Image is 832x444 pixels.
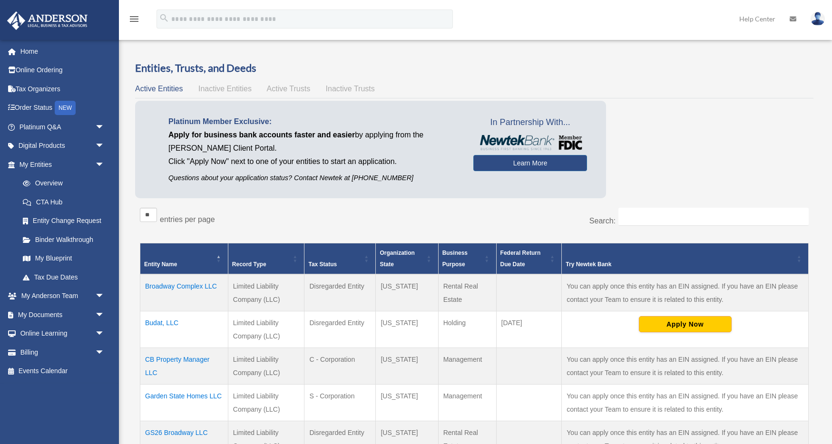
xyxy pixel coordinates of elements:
[438,243,496,274] th: Business Purpose: Activate to sort
[473,115,587,130] span: In Partnership With...
[566,259,794,270] div: Try Newtek Bank
[95,343,114,362] span: arrow_drop_down
[304,243,376,274] th: Tax Status: Activate to sort
[13,212,114,231] a: Entity Change Request
[232,261,266,268] span: Record Type
[376,311,438,347] td: [US_STATE]
[228,243,304,274] th: Record Type: Activate to sort
[7,343,119,362] a: Billingarrow_drop_down
[168,172,459,184] p: Questions about your application status? Contact Newtek at [PHONE_NUMBER]
[7,117,119,136] a: Platinum Q&Aarrow_drop_down
[562,347,809,384] td: You can apply once this entity has an EIN assigned. If you have an EIN please contact your Team t...
[13,174,109,193] a: Overview
[496,311,562,347] td: [DATE]
[95,324,114,344] span: arrow_drop_down
[376,347,438,384] td: [US_STATE]
[478,135,582,150] img: NewtekBankLogoSM.png
[304,384,376,421] td: S - Corporation
[95,136,114,156] span: arrow_drop_down
[7,324,119,343] a: Online Learningarrow_drop_down
[140,347,228,384] td: CB Property Manager LLC
[326,85,375,93] span: Inactive Trusts
[562,384,809,421] td: You can apply once this entity has an EIN assigned. If you have an EIN please contact your Team t...
[562,243,809,274] th: Try Newtek Bank : Activate to sort
[140,274,228,311] td: Broadway Complex LLC
[7,42,119,61] a: Home
[7,287,119,306] a: My Anderson Teamarrow_drop_down
[376,243,438,274] th: Organization State: Activate to sort
[500,250,541,268] span: Federal Return Due Date
[140,311,228,347] td: Budat, LLC
[7,98,119,118] a: Order StatusNEW
[562,274,809,311] td: You can apply once this entity has an EIN assigned. If you have an EIN please contact your Team t...
[304,347,376,384] td: C - Corporation
[267,85,311,93] span: Active Trusts
[198,85,252,93] span: Inactive Entities
[304,311,376,347] td: Disregarded Entity
[144,261,177,268] span: Entity Name
[95,155,114,174] span: arrow_drop_down
[228,384,304,421] td: Limited Liability Company (LLC)
[159,13,169,23] i: search
[168,115,459,128] p: Platinum Member Exclusive:
[496,243,562,274] th: Federal Return Due Date: Activate to sort
[473,155,587,171] a: Learn More
[55,101,76,115] div: NEW
[7,362,119,381] a: Events Calendar
[168,155,459,168] p: Click "Apply Now" next to one of your entities to start an application.
[13,193,114,212] a: CTA Hub
[168,131,355,139] span: Apply for business bank accounts faster and easier
[7,79,119,98] a: Tax Organizers
[160,215,215,223] label: entries per page
[95,287,114,306] span: arrow_drop_down
[140,243,228,274] th: Entity Name: Activate to invert sorting
[442,250,468,268] span: Business Purpose
[4,11,90,30] img: Anderson Advisors Platinum Portal
[128,17,140,25] a: menu
[228,274,304,311] td: Limited Liability Company (LLC)
[639,316,732,332] button: Apply Now
[140,384,228,421] td: Garden State Homes LLC
[13,268,114,287] a: Tax Due Dates
[135,85,183,93] span: Active Entities
[304,274,376,311] td: Disregarded Entity
[7,61,119,80] a: Online Ordering
[438,347,496,384] td: Management
[438,274,496,311] td: Rental Real Estate
[438,311,496,347] td: Holding
[95,117,114,137] span: arrow_drop_down
[811,12,825,26] img: User Pic
[168,128,459,155] p: by applying from the [PERSON_NAME] Client Portal.
[95,305,114,325] span: arrow_drop_down
[128,13,140,25] i: menu
[376,274,438,311] td: [US_STATE]
[376,384,438,421] td: [US_STATE]
[308,261,337,268] span: Tax Status
[13,249,114,268] a: My Blueprint
[135,61,813,76] h3: Entities, Trusts, and Deeds
[380,250,414,268] span: Organization State
[13,230,114,249] a: Binder Walkthrough
[7,155,114,174] a: My Entitiesarrow_drop_down
[438,384,496,421] td: Management
[7,305,119,324] a: My Documentsarrow_drop_down
[228,311,304,347] td: Limited Liability Company (LLC)
[7,136,119,155] a: Digital Productsarrow_drop_down
[589,217,616,225] label: Search:
[228,347,304,384] td: Limited Liability Company (LLC)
